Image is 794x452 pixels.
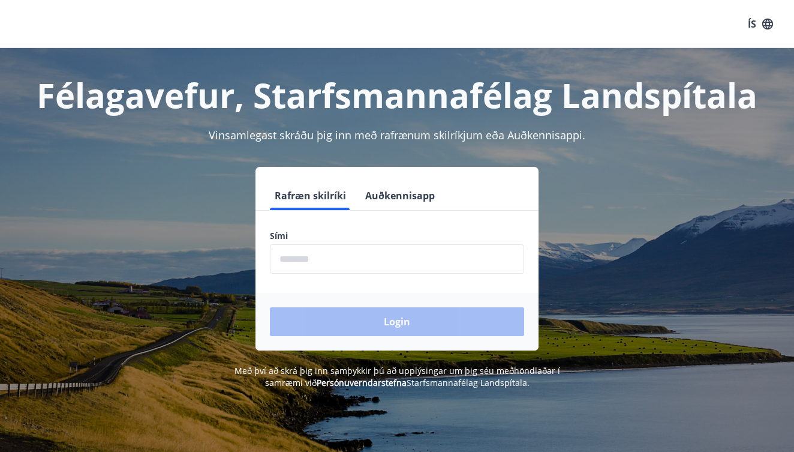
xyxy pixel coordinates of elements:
span: Með því að skrá þig inn samþykkir þú að upplýsingar um þig séu meðhöndlaðar í samræmi við Starfsm... [234,365,560,388]
h1: Félagavefur, Starfsmannafélag Landspítala [14,72,780,118]
label: Sími [270,230,524,242]
button: Rafræn skilríki [270,181,351,210]
span: Vinsamlegast skráðu þig inn með rafrænum skilríkjum eða Auðkennisappi. [209,128,585,142]
button: Auðkennisapp [360,181,440,210]
button: ÍS [741,13,780,35]
a: Persónuverndarstefna [317,377,407,388]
